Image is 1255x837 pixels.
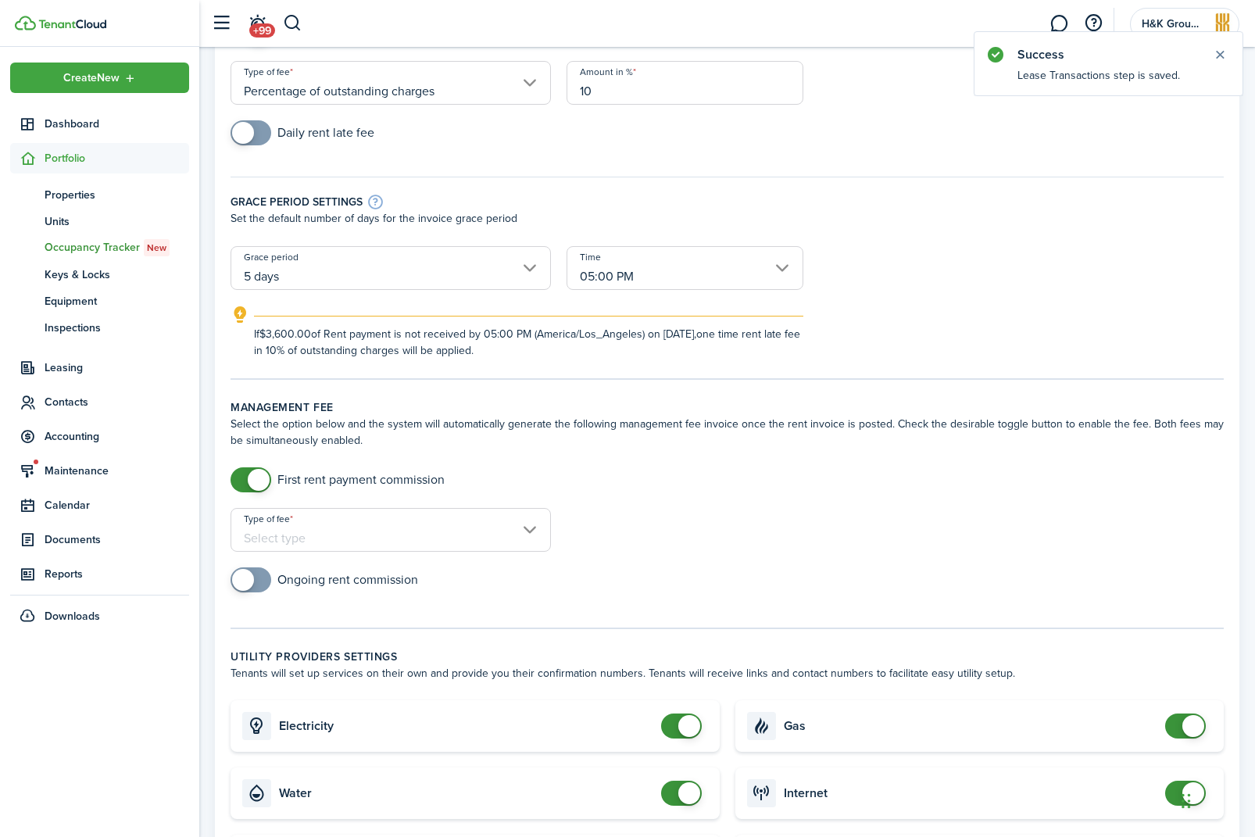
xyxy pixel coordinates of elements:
[45,394,189,410] span: Contacts
[45,187,189,203] span: Properties
[45,293,189,309] span: Equipment
[231,61,551,105] input: Select type
[231,194,363,210] h4: Grace period settings
[1080,10,1107,37] button: Open resource center
[10,288,189,314] a: Equipment
[45,213,189,230] span: Units
[10,181,189,208] a: Properties
[231,665,1224,681] wizard-step-header-description: Tenants will set up services on their own and provide you their confirmation numbers. Tenants wil...
[10,559,189,589] a: Reports
[1210,12,1235,37] img: H&K Group and Associates, Inc.
[45,239,189,256] span: Occupancy Tracker
[10,314,189,341] a: Inspections
[974,67,1242,95] notify-body: Lease Transactions step is saved.
[10,208,189,234] a: Units
[206,9,236,38] button: Open sidebar
[1182,778,1191,824] div: 拖动
[63,73,120,84] span: Create New
[231,210,1224,227] p: Set the default number of days for the invoice grace period
[1177,762,1255,837] iframe: Chat Widget
[38,20,106,29] img: TenantCloud
[1177,762,1255,837] div: 聊天小组件
[231,508,551,552] input: Select type
[15,16,36,30] img: TenantCloud
[567,246,803,290] input: Select time
[147,241,166,255] span: New
[45,531,189,548] span: Documents
[10,234,189,261] a: Occupancy TrackerNew
[1209,44,1231,66] button: Close notify
[45,428,189,445] span: Accounting
[242,4,272,44] a: Notifications
[10,63,189,93] button: Open menu
[231,649,1224,665] wizard-step-header-title: Utility providers settings
[279,719,653,733] card-title: Electricity
[279,786,653,800] card-title: Water
[231,246,551,290] input: Select grace period
[45,463,189,479] span: Maintenance
[1017,45,1197,64] notify-title: Success
[231,416,1224,449] wizard-step-header-description: Select the option below and the system will automatically generate the following management fee i...
[45,116,189,132] span: Dashboard
[45,497,189,513] span: Calendar
[45,266,189,283] span: Keys & Locks
[45,320,189,336] span: Inspections
[45,359,189,376] span: Leasing
[45,608,100,624] span: Downloads
[254,326,803,359] explanation-description: If $3,600.00 of Rent payment is not received by 05:00 PM (America/Los_Angeles) on [DATE], one tim...
[283,10,302,37] button: Search
[231,306,250,324] i: outline
[567,61,803,105] input: 0
[784,786,1158,800] card-title: Internet
[1142,19,1204,30] span: H&K Group and Associates, Inc.
[231,399,1224,416] wizard-step-header-title: Management fee
[10,109,189,139] a: Dashboard
[784,719,1158,733] card-title: Gas
[249,23,275,38] span: +99
[10,261,189,288] a: Keys & Locks
[45,566,189,582] span: Reports
[1044,4,1074,44] a: Messaging
[45,150,189,166] span: Portfolio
